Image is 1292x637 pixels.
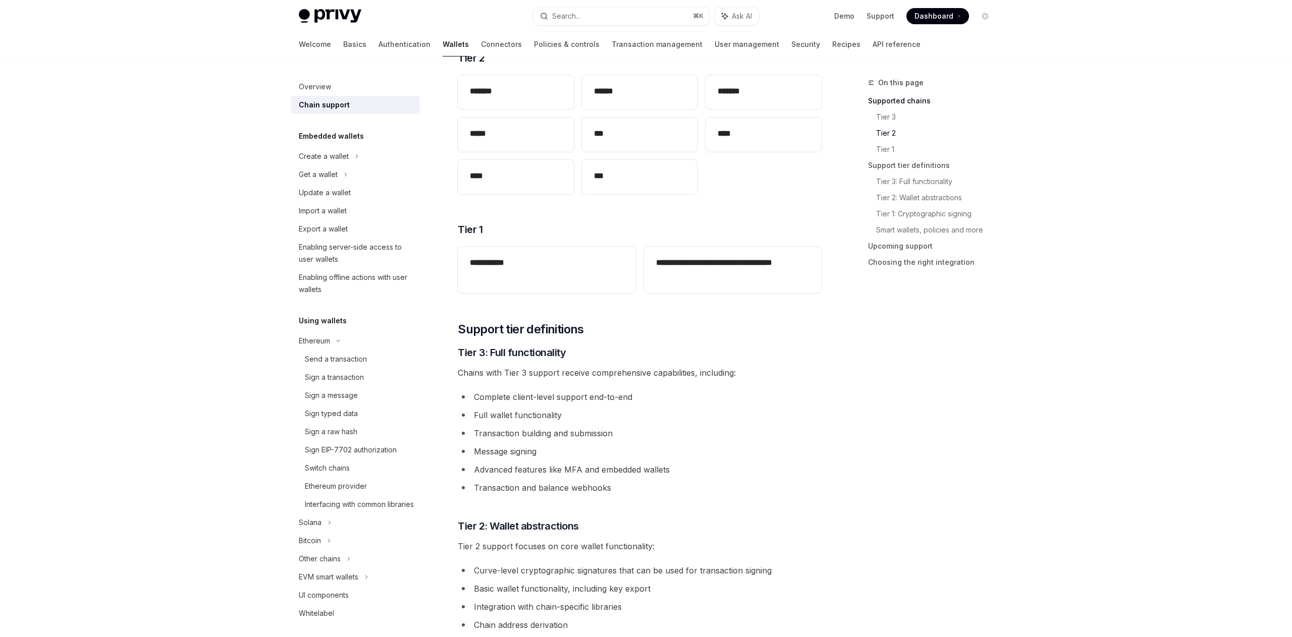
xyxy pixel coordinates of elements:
[868,157,1001,173] a: Support tier definitions
[876,141,1001,157] a: Tier 1
[305,462,350,474] div: Switch chains
[379,32,430,56] a: Authentication
[299,315,347,327] h5: Using wallets
[291,459,420,477] a: Switch chains
[481,32,522,56] a: Connectors
[299,81,331,93] div: Overview
[291,220,420,238] a: Export a wallet
[299,32,331,56] a: Welcome
[291,386,420,404] a: Sign a message
[867,11,894,21] a: Support
[299,9,361,23] img: light logo
[906,8,969,24] a: Dashboard
[458,600,822,614] li: Integration with chain-specific libraries
[552,10,580,22] div: Search...
[299,130,364,142] h5: Embedded wallets
[458,222,482,237] span: Tier 1
[291,368,420,386] a: Sign a transaction
[291,184,420,202] a: Update a wallet
[291,604,420,622] a: Whitelabel
[791,32,820,56] a: Security
[458,462,822,477] li: Advanced features like MFA and embedded wallets
[458,444,822,458] li: Message signing
[534,32,600,56] a: Policies & controls
[299,168,338,181] div: Get a wallet
[299,241,414,265] div: Enabling server-side access to user wallets
[876,190,1001,206] a: Tier 2: Wallet abstractions
[299,335,330,347] div: Ethereum
[458,563,822,577] li: Curve-level cryptographic signatures that can be used for transaction signing
[343,32,366,56] a: Basics
[458,481,822,495] li: Transaction and balance webhooks
[977,8,993,24] button: Toggle dark mode
[305,408,358,420] div: Sign typed data
[876,125,1001,141] a: Tier 2
[291,441,420,459] a: Sign EIP-7702 authorization
[299,589,349,601] div: UI components
[291,404,420,423] a: Sign typed data
[458,426,822,440] li: Transaction building and submission
[291,78,420,96] a: Overview
[458,408,822,422] li: Full wallet functionality
[299,516,321,529] div: Solana
[299,535,321,547] div: Bitcoin
[305,389,358,401] div: Sign a message
[305,426,357,438] div: Sign a raw hash
[876,222,1001,238] a: Smart wallets, policies and more
[291,477,420,495] a: Ethereum provider
[458,539,822,553] span: Tier 2 support focuses on core wallet functionality:
[458,51,484,65] span: Tier 2
[291,96,420,114] a: Chain support
[299,99,350,111] div: Chain support
[876,206,1001,222] a: Tier 1: Cryptographic signing
[868,93,1001,109] a: Supported chains
[299,607,334,619] div: Whitelabel
[291,350,420,368] a: Send a transaction
[834,11,854,21] a: Demo
[732,11,752,21] span: Ask AI
[612,32,703,56] a: Transaction management
[458,519,579,533] span: Tier 2: Wallet abstractions
[305,353,367,365] div: Send a transaction
[458,345,566,360] span: Tier 3: Full functionality
[299,553,341,565] div: Other chains
[291,586,420,604] a: UI components
[305,498,414,510] div: Interfacing with common libraries
[876,109,1001,125] a: Tier 3
[291,238,420,268] a: Enabling server-side access to user wallets
[878,77,924,89] span: On this page
[914,11,953,21] span: Dashboard
[299,150,349,162] div: Create a wallet
[299,271,414,296] div: Enabling offline actions with user wallets
[458,582,822,596] li: Basic wallet functionality, including key export
[291,202,420,220] a: Import a wallet
[291,268,420,299] a: Enabling offline actions with user wallets
[715,32,779,56] a: User management
[443,32,469,56] a: Wallets
[305,444,397,456] div: Sign EIP-7702 authorization
[305,480,367,492] div: Ethereum provider
[868,238,1001,254] a: Upcoming support
[299,571,358,583] div: EVM smart wallets
[715,7,759,25] button: Ask AI
[693,12,704,20] span: ⌘ K
[299,205,347,217] div: Import a wallet
[291,423,420,441] a: Sign a raw hash
[458,321,584,337] span: Support tier definitions
[291,495,420,513] a: Interfacing with common libraries
[533,7,710,25] button: Search...⌘K
[299,223,348,235] div: Export a wallet
[458,390,822,404] li: Complete client-level support end-to-end
[876,173,1001,190] a: Tier 3: Full functionality
[873,32,921,56] a: API reference
[305,371,364,383] div: Sign a transaction
[868,254,1001,270] a: Choosing the right integration
[458,618,822,632] li: Chain address derivation
[299,187,351,199] div: Update a wallet
[832,32,860,56] a: Recipes
[458,366,822,380] span: Chains with Tier 3 support receive comprehensive capabilities, including:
